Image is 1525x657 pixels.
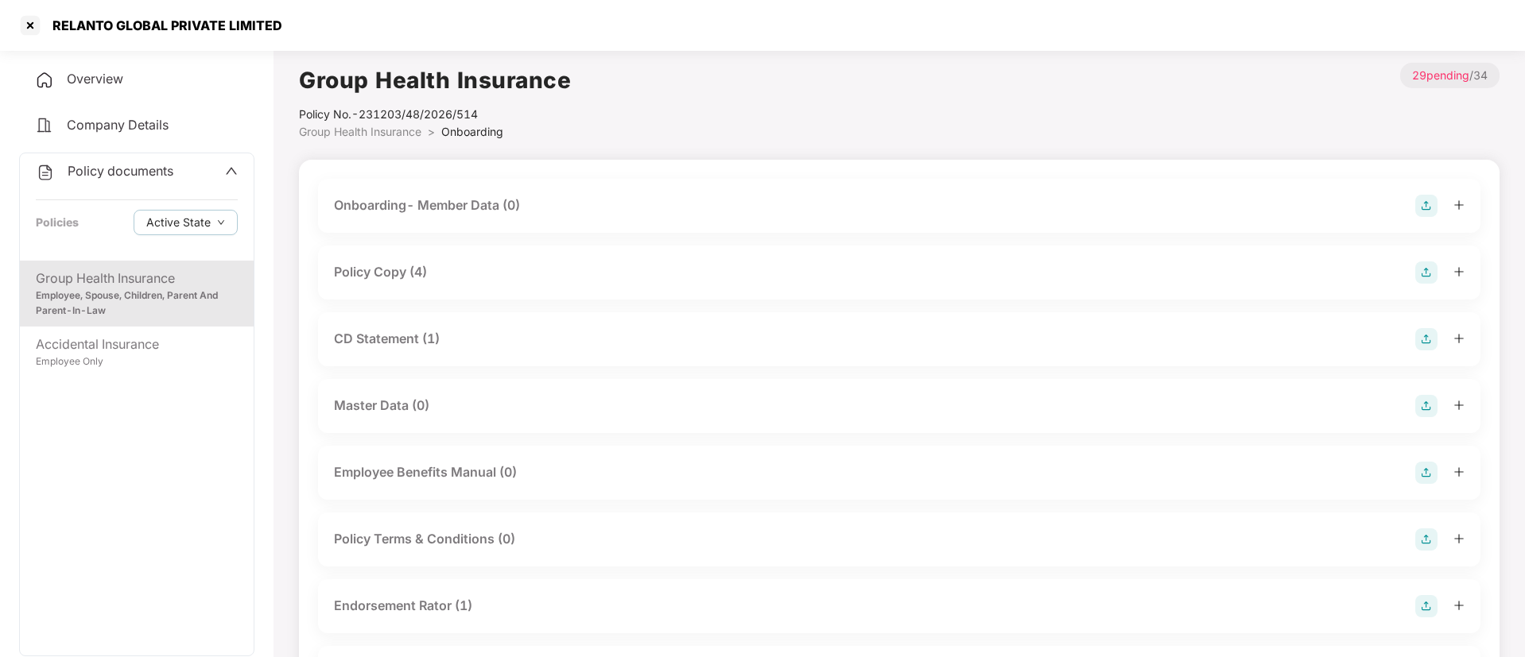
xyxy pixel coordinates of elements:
p: / 34 [1400,63,1500,88]
span: > [428,125,435,138]
img: svg+xml;base64,PHN2ZyB4bWxucz0iaHR0cDovL3d3dy53My5vcmcvMjAwMC9zdmciIHdpZHRoPSIyNCIgaGVpZ2h0PSIyNC... [36,163,55,182]
div: Employee, Spouse, Children, Parent And Parent-In-Law [36,288,238,319]
img: svg+xml;base64,PHN2ZyB4bWxucz0iaHR0cDovL3d3dy53My5vcmcvMjAwMC9zdmciIHdpZHRoPSIyNCIgaGVpZ2h0PSIyNC... [35,116,54,135]
img: svg+xml;base64,PHN2ZyB4bWxucz0iaHR0cDovL3d3dy53My5vcmcvMjAwMC9zdmciIHdpZHRoPSIyOCIgaGVpZ2h0PSIyOC... [1415,328,1438,350]
div: Master Data (0) [334,396,429,415]
div: Employee Benefits Manual (0) [334,462,517,482]
div: Policies [36,214,79,231]
span: plus [1453,333,1465,344]
button: Active Statedown [134,210,238,235]
span: plus [1453,199,1465,211]
div: Policy Terms & Conditions (0) [334,529,515,549]
span: Active State [146,214,211,231]
div: RELANTO GLOBAL PRIVATE LIMITED [43,17,282,33]
span: plus [1453,533,1465,544]
span: 29 pending [1412,68,1469,82]
div: Onboarding- Member Data (0) [334,195,520,215]
img: svg+xml;base64,PHN2ZyB4bWxucz0iaHR0cDovL3d3dy53My5vcmcvMjAwMC9zdmciIHdpZHRoPSIyOCIgaGVpZ2h0PSIyOC... [1415,462,1438,484]
span: plus [1453,266,1465,277]
div: Group Health Insurance [36,269,238,288]
div: Accidental Insurance [36,334,238,354]
span: Onboarding [441,125,503,138]
span: Company Details [67,117,169,133]
img: svg+xml;base64,PHN2ZyB4bWxucz0iaHR0cDovL3d3dy53My5vcmcvMjAwMC9zdmciIHdpZHRoPSIyOCIgaGVpZ2h0PSIyOC... [1415,528,1438,551]
span: plus [1453,400,1465,411]
span: Group Health Insurance [299,125,421,138]
span: plus [1453,600,1465,611]
img: svg+xml;base64,PHN2ZyB4bWxucz0iaHR0cDovL3d3dy53My5vcmcvMjAwMC9zdmciIHdpZHRoPSIyNCIgaGVpZ2h0PSIyNC... [35,71,54,90]
span: up [225,164,238,177]
img: svg+xml;base64,PHN2ZyB4bWxucz0iaHR0cDovL3d3dy53My5vcmcvMjAwMC9zdmciIHdpZHRoPSIyOCIgaGVpZ2h0PSIyOC... [1415,595,1438,617]
div: Policy No.- 231203/48/2026/514 [299,106,571,123]
h1: Group Health Insurance [299,63,571,98]
span: Policy documents [68,163,173,179]
img: svg+xml;base64,PHN2ZyB4bWxucz0iaHR0cDovL3d3dy53My5vcmcvMjAwMC9zdmciIHdpZHRoPSIyOCIgaGVpZ2h0PSIyOC... [1415,195,1438,217]
span: Overview [67,71,123,87]
div: Employee Only [36,354,238,369]
div: Endorsement Rator (1) [334,596,472,616]
div: CD Statement (1) [334,329,440,349]
img: svg+xml;base64,PHN2ZyB4bWxucz0iaHR0cDovL3d3dy53My5vcmcvMjAwMC9zdmciIHdpZHRoPSIyOCIgaGVpZ2h0PSIyOC... [1415,395,1438,417]
span: down [217,218,225,227]
span: plus [1453,466,1465,477]
div: Policy Copy (4) [334,262,427,282]
img: svg+xml;base64,PHN2ZyB4bWxucz0iaHR0cDovL3d3dy53My5vcmcvMjAwMC9zdmciIHdpZHRoPSIyOCIgaGVpZ2h0PSIyOC... [1415,261,1438,284]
